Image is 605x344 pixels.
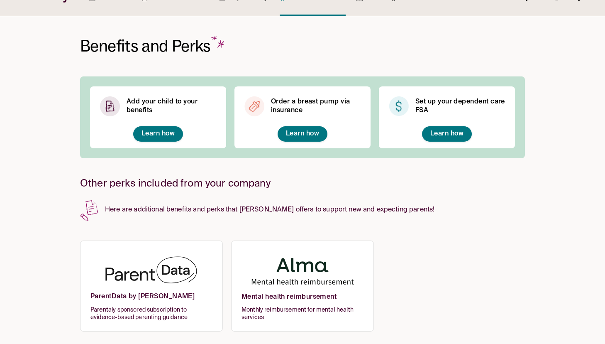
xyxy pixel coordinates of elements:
span: Learn how [141,130,175,137]
span: Learn how [430,130,464,137]
a: Learn how [286,130,319,138]
span: Monthly reimbursement for mental health services [242,306,363,321]
h6: Mental health reimbursement [242,293,363,307]
h6: Add your child to your benefits [127,98,216,115]
h6: ParentData by [PERSON_NAME] [90,292,212,306]
span: Parentaly sponsored subscription to evidence-based parenting guidance [90,306,212,321]
button: Learn how [278,126,327,142]
span: Perks [172,36,227,56]
a: Learn how [141,130,175,138]
img: Paper and pencil svg - benefits and perks [80,199,98,221]
span: Learn how [286,130,319,137]
p: Here are additional benefits and perks that [PERSON_NAME] offers to support new and expecting par... [80,199,525,216]
button: Learn how [422,126,472,142]
a: Mental health reimbursementMonthly reimbursement for mental health services [231,241,374,332]
h6: Set up your dependent care FSA [415,98,505,115]
h2: Other perks included from your company [80,178,525,189]
h1: Benefits and [80,36,227,57]
button: Learn how [133,126,183,142]
a: ParentData by [PERSON_NAME]Parentaly sponsored subscription to evidence-based parenting guidance [80,241,223,332]
h6: Order a breast pump via insurance [271,98,361,115]
a: Learn how [430,130,464,138]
